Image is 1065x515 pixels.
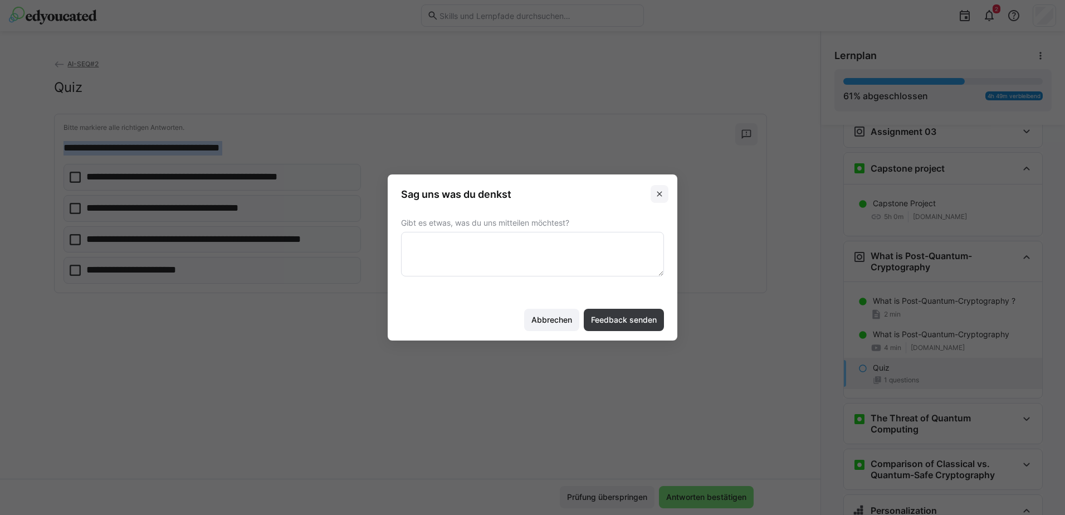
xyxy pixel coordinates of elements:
[524,309,579,331] button: Abbrechen
[589,314,658,325] span: Feedback senden
[530,314,574,325] span: Abbrechen
[584,309,664,331] button: Feedback senden
[401,188,511,201] h3: Sag uns was du denkst
[401,218,664,227] span: Gibt es etwas, was du uns mitteilen möchtest?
